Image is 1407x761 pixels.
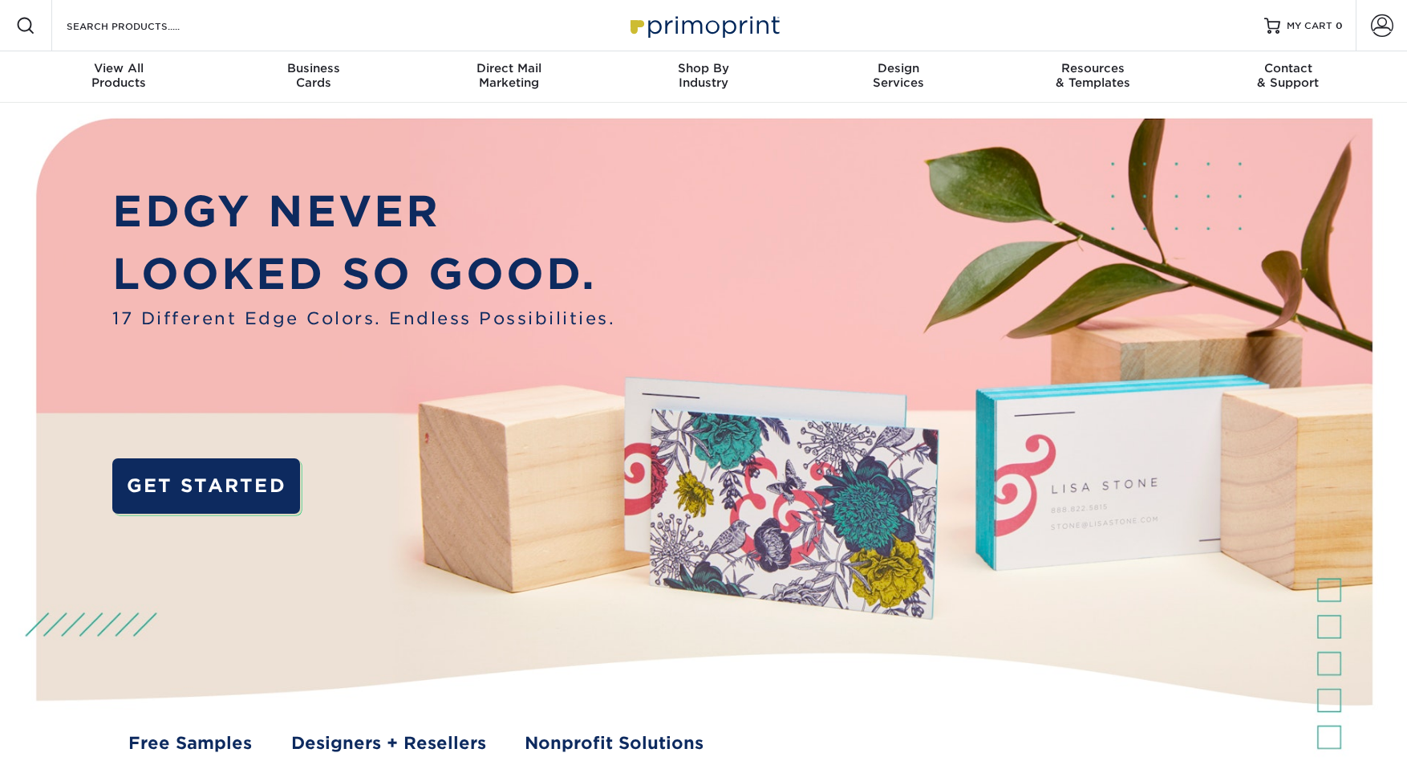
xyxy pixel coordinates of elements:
span: 0 [1336,20,1343,31]
div: & Support [1190,61,1385,90]
a: BusinessCards [217,51,412,103]
div: Marketing [412,61,606,90]
span: Shop By [606,61,801,75]
a: Shop ByIndustry [606,51,801,103]
span: 17 Different Edge Colors. Endless Possibilities. [112,306,615,332]
span: Design [801,61,995,75]
a: DesignServices [801,51,995,103]
span: Contact [1190,61,1385,75]
div: Industry [606,61,801,90]
a: View AllProducts [22,51,217,103]
img: Primoprint [623,8,784,43]
span: Business [217,61,412,75]
a: Contact& Support [1190,51,1385,103]
div: Products [22,61,217,90]
span: MY CART [1287,19,1332,33]
a: Designers + Resellers [291,730,486,756]
span: View All [22,61,217,75]
span: Direct Mail [412,61,606,75]
input: SEARCH PRODUCTS..... [65,16,221,35]
a: Direct MailMarketing [412,51,606,103]
a: GET STARTED [112,458,300,514]
p: EDGY NEVER [112,180,615,243]
div: Services [801,61,995,90]
p: LOOKED SO GOOD. [112,242,615,306]
a: Nonprofit Solutions [525,730,703,756]
div: & Templates [995,61,1190,90]
div: Cards [217,61,412,90]
span: Resources [995,61,1190,75]
a: Resources& Templates [995,51,1190,103]
a: Free Samples [128,730,252,756]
